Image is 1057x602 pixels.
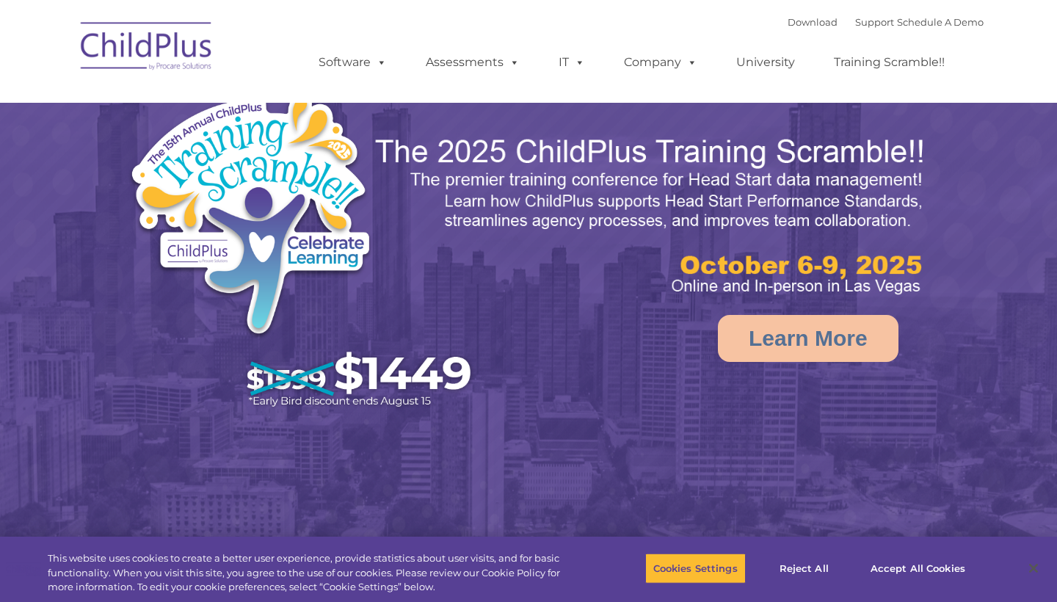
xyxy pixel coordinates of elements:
a: Schedule A Demo [897,16,984,28]
a: IT [544,48,600,77]
a: Assessments [411,48,534,77]
a: Support [855,16,894,28]
button: Accept All Cookies [862,553,973,584]
button: Cookies Settings [645,553,746,584]
div: This website uses cookies to create a better user experience, provide statistics about user visit... [48,551,581,595]
button: Reject All [758,553,850,584]
button: Close [1017,552,1050,584]
a: University [722,48,810,77]
a: Training Scramble!! [819,48,959,77]
a: Software [304,48,402,77]
font: | [788,16,984,28]
a: Company [609,48,712,77]
img: ChildPlus by Procare Solutions [73,12,220,85]
a: Download [788,16,838,28]
a: Learn More [718,315,898,362]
